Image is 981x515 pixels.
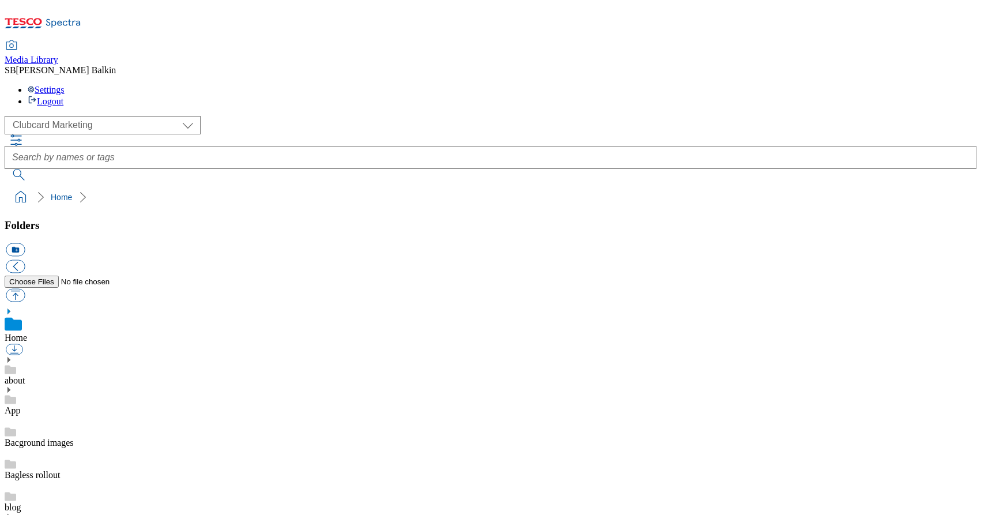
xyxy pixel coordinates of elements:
[5,219,976,232] h3: Folders
[5,186,976,208] nav: breadcrumb
[5,333,27,343] a: Home
[12,188,30,206] a: home
[5,405,21,415] a: App
[16,65,116,75] span: [PERSON_NAME] Balkin
[51,193,72,202] a: Home
[28,96,63,106] a: Logout
[5,470,60,480] a: Bagless rollout
[28,85,65,95] a: Settings
[5,65,16,75] span: SB
[5,502,21,512] a: blog
[5,438,74,448] a: Bacground images
[5,41,58,65] a: Media Library
[5,146,976,169] input: Search by names or tags
[5,375,25,385] a: about
[5,55,58,65] span: Media Library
